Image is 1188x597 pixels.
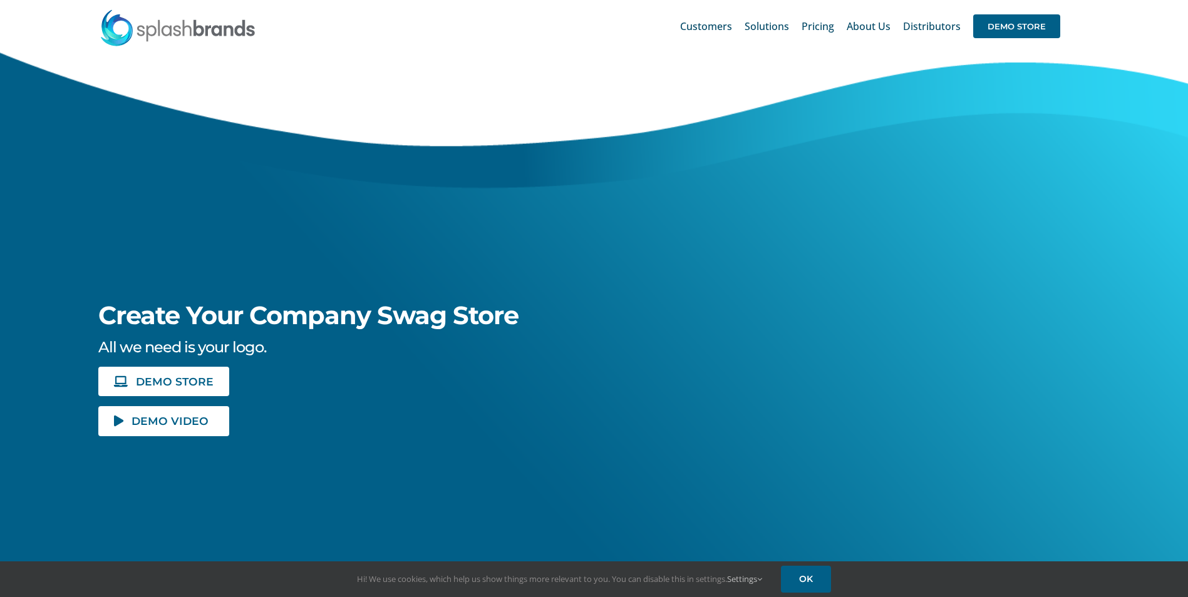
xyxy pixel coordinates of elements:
span: Create Your Company Swag Store [98,300,519,330]
img: SplashBrands.com Logo [100,9,256,46]
span: DEMO VIDEO [132,416,209,426]
a: Distributors [903,6,961,46]
span: Pricing [802,21,834,31]
a: Settings [727,573,762,584]
a: Pricing [802,6,834,46]
span: Solutions [745,21,789,31]
span: DEMO STORE [973,14,1060,38]
a: OK [781,566,831,593]
span: About Us [847,21,891,31]
span: Customers [680,21,732,31]
a: DEMO STORE [98,367,229,396]
span: Distributors [903,21,961,31]
span: Hi! We use cookies, which help us show things more relevant to you. You can disable this in setti... [357,573,762,584]
a: DEMO STORE [973,6,1060,46]
a: Customers [680,6,732,46]
span: All we need is your logo. [98,338,266,356]
span: DEMO STORE [136,376,214,387]
nav: Main Menu [680,6,1060,46]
